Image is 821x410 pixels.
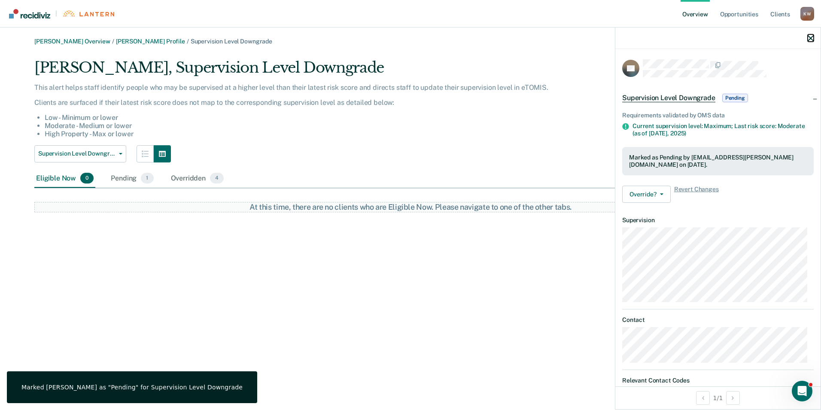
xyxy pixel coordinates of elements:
div: At this time, there are no clients who are Eligible Now. Please navigate to one of the other tabs. [223,202,599,212]
span: 0 [80,173,94,184]
div: Eligible Now [34,169,95,188]
span: 1 [141,173,153,184]
span: | [50,10,62,17]
div: [PERSON_NAME], Supervision Level Downgrade [34,59,650,83]
p: Clients are surfaced if their latest risk score does not map to the corresponding supervision lev... [34,98,650,107]
button: Previous Opportunity [696,391,710,405]
div: Pending [109,169,155,188]
dt: Supervision [622,217,814,224]
div: Overridden [169,169,226,188]
button: Override? [622,186,671,203]
span: 4 [210,173,224,184]
img: Lantern [62,10,114,17]
div: Marked as Pending by [EMAIL_ADDRESS][PERSON_NAME][DOMAIN_NAME] on [DATE]. [629,154,807,168]
span: Supervision Level Downgrade [622,94,715,102]
a: [PERSON_NAME] Profile [116,38,185,45]
iframe: Intercom live chat [792,381,812,401]
button: Profile dropdown button [800,7,814,21]
dt: Contact [622,316,814,324]
p: This alert helps staff identify people who may be supervised at a higher level than their latest ... [34,83,650,92]
div: 1 / 1 [615,386,821,409]
div: Marked [PERSON_NAME] as "Pending" for Supervision Level Downgrade [21,383,243,391]
li: Moderate - Medium or lower [45,122,650,130]
span: Supervision Level Downgrade [191,38,272,45]
div: Supervision Level DowngradePending [615,84,821,112]
img: Recidiviz [9,9,50,18]
span: Supervision Level Downgrade [38,150,116,157]
span: 2025) [670,130,686,137]
li: Low - Minimum or lower [45,113,650,122]
span: / [185,38,191,45]
span: / [110,38,116,45]
dt: Relevant Contact Codes [622,377,814,384]
li: High Property - Max or lower [45,130,650,138]
div: K W [800,7,814,21]
div: Requirements validated by OMS data [622,112,814,119]
div: Current supervision level: Maximum; Last risk score: Moderate (as of [DATE], [632,122,814,137]
span: Revert Changes [674,186,719,203]
a: [PERSON_NAME] Overview [34,38,110,45]
button: Next Opportunity [726,391,740,405]
span: Pending [722,94,748,102]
